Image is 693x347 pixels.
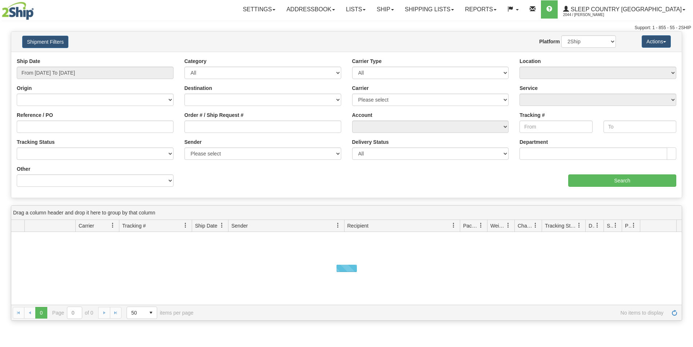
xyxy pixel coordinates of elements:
[604,121,676,133] input: To
[352,111,373,119] label: Account
[79,222,94,229] span: Carrier
[518,222,533,229] span: Charge
[184,58,207,65] label: Category
[545,222,577,229] span: Tracking Status
[107,219,119,232] a: Carrier filter column settings
[352,58,382,65] label: Carrier Type
[558,0,691,19] a: Sleep Country [GEOGRAPHIC_DATA] 2044 / [PERSON_NAME]
[669,307,680,319] a: Refresh
[17,138,55,146] label: Tracking Status
[642,35,671,48] button: Actions
[625,222,631,229] span: Pickup Status
[22,36,68,48] button: Shipment Filters
[179,219,192,232] a: Tracking # filter column settings
[17,58,40,65] label: Ship Date
[447,219,460,232] a: Recipient filter column settings
[52,307,93,319] span: Page of 0
[216,219,228,232] a: Ship Date filter column settings
[399,0,459,19] a: Shipping lists
[628,219,640,232] a: Pickup Status filter column settings
[17,84,32,92] label: Origin
[204,310,664,316] span: No items to display
[352,84,369,92] label: Carrier
[609,219,622,232] a: Shipment Issues filter column settings
[17,165,30,173] label: Other
[332,219,344,232] a: Sender filter column settings
[35,307,47,319] span: Page 0
[347,222,369,229] span: Recipient
[231,222,248,229] span: Sender
[184,111,244,119] label: Order # / Ship Request #
[184,84,212,92] label: Destination
[519,138,548,146] label: Department
[529,219,542,232] a: Charge filter column settings
[281,0,340,19] a: Addressbook
[127,307,194,319] span: items per page
[371,0,399,19] a: Ship
[502,219,514,232] a: Weight filter column settings
[490,222,506,229] span: Weight
[2,25,691,31] div: Support: 1 - 855 - 55 - 2SHIP
[237,0,281,19] a: Settings
[569,6,682,12] span: Sleep Country [GEOGRAPHIC_DATA]
[589,222,595,229] span: Delivery Status
[127,307,157,319] span: Page sizes drop down
[519,84,538,92] label: Service
[519,111,545,119] label: Tracking #
[676,136,692,210] iframe: chat widget
[568,174,676,187] input: Search
[352,138,389,146] label: Delivery Status
[475,219,487,232] a: Packages filter column settings
[2,2,34,20] img: logo2044.jpg
[17,111,53,119] label: Reference / PO
[122,222,146,229] span: Tracking #
[131,309,141,316] span: 50
[145,307,157,319] span: select
[184,138,202,146] label: Sender
[539,38,560,45] label: Platform
[11,206,682,220] div: grid grouping header
[195,222,217,229] span: Ship Date
[563,11,618,19] span: 2044 / [PERSON_NAME]
[607,222,613,229] span: Shipment Issues
[573,219,585,232] a: Tracking Status filter column settings
[591,219,604,232] a: Delivery Status filter column settings
[340,0,371,19] a: Lists
[519,58,541,65] label: Location
[459,0,502,19] a: Reports
[463,222,478,229] span: Packages
[519,121,592,133] input: From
